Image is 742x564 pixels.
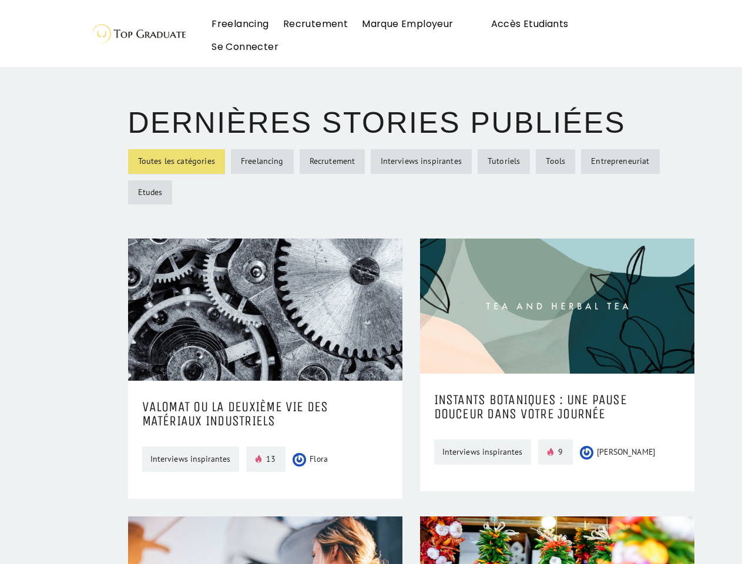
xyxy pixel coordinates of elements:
[138,186,163,199] span: Etudes
[361,11,454,33] a: Marque Employeur
[538,439,573,465] a: 9
[293,453,328,466] a: author Flora
[128,108,694,137] h1: Dernières stories publiées
[597,446,655,457] span: [PERSON_NAME]
[241,155,284,167] span: Freelancing
[478,149,530,173] a: Tutoriels
[362,17,453,31] span: Marque Employeur
[434,392,680,421] a: Instants Botaniques : Une pause douceur dans votre journée
[546,155,565,167] span: Tools
[210,11,270,33] a: Freelancing
[266,454,276,464] span: 13
[128,180,173,204] a: Etudes
[150,447,231,471] span: Interviews inspirantes
[580,446,655,459] a: author [PERSON_NAME]
[282,11,349,33] a: Recrutement
[211,40,278,53] span: Se Connecter
[558,446,563,457] span: 9
[310,454,328,464] span: Flora
[293,453,306,466] img: author
[283,17,348,31] span: Recrutement
[231,149,294,173] a: Freelancing
[371,149,472,173] a: Interviews inspirantes
[246,446,286,472] a: 13
[381,155,462,167] span: Interviews inspirantes
[88,20,187,47] img: Stories
[488,155,520,167] span: Tutoriels
[211,17,268,31] span: Freelancing
[536,149,575,173] a: Tools
[434,439,531,465] a: Interviews inspirantes
[591,155,649,167] span: Entrepreneuriat
[142,446,239,472] a: Interviews inspirantes
[300,149,365,173] a: Recrutement
[142,399,388,428] a: Valomat ou la deuxième vie des matériaux industriels
[128,149,225,174] a: Toutes les catégories
[580,446,593,459] img: author
[581,149,659,173] a: Entrepreneuriat
[490,11,570,33] a: Accès Etudiants
[442,440,523,464] span: Interviews inspirantes
[491,17,569,31] span: Accès Etudiants
[310,155,355,167] span: Recrutement
[210,33,280,56] a: Se Connecter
